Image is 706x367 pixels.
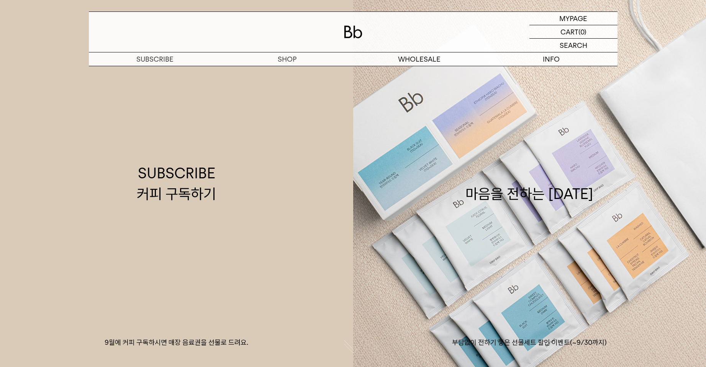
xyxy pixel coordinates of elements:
[353,52,485,66] p: WHOLESALE
[560,25,578,38] p: CART
[560,39,587,52] p: SEARCH
[221,52,353,66] a: SHOP
[529,12,618,25] a: MYPAGE
[529,25,618,39] a: CART (0)
[559,12,587,25] p: MYPAGE
[578,25,586,38] p: (0)
[137,163,216,204] div: SUBSCRIBE 커피 구독하기
[344,26,362,38] img: 로고
[485,52,618,66] p: INFO
[465,163,593,204] div: 마음을 전하는 [DATE]
[89,52,221,66] a: SUBSCRIBE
